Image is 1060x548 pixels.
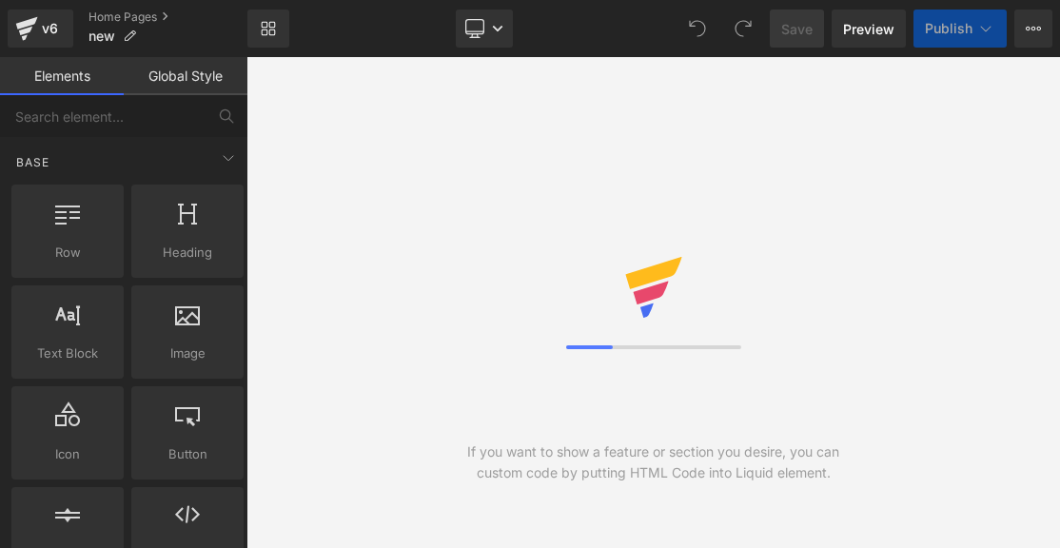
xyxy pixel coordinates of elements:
[17,243,118,263] span: Row
[1014,10,1052,48] button: More
[247,10,289,48] a: New Library
[781,19,813,39] span: Save
[38,16,62,41] div: v6
[88,29,115,44] span: new
[17,343,118,363] span: Text Block
[832,10,906,48] a: Preview
[450,441,857,483] div: If you want to show a feature or section you desire, you can custom code by putting HTML Code int...
[843,19,894,39] span: Preview
[8,10,73,48] a: v6
[678,10,716,48] button: Undo
[17,444,118,464] span: Icon
[124,57,247,95] a: Global Style
[724,10,762,48] button: Redo
[14,153,51,171] span: Base
[88,10,247,25] a: Home Pages
[137,243,238,263] span: Heading
[913,10,1007,48] button: Publish
[137,444,238,464] span: Button
[137,343,238,363] span: Image
[925,21,972,36] span: Publish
